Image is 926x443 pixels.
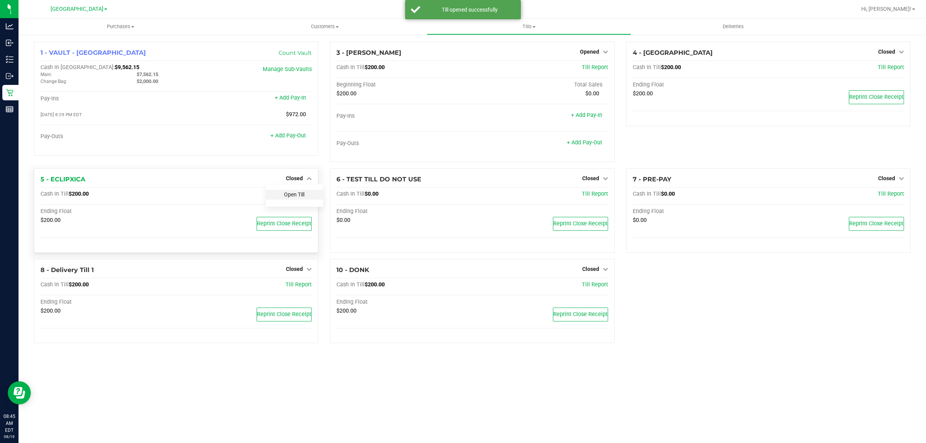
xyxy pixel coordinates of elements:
button: Reprint Close Receipt [257,217,312,231]
inline-svg: Outbound [6,72,14,80]
span: Reprint Close Receipt [257,311,311,318]
a: Open Till [284,191,304,198]
span: Cash In Till [336,191,365,197]
span: Cash In Till [41,191,69,197]
div: Pay-Ins [336,113,472,120]
span: $972.00 [286,111,306,118]
div: Total Sales [472,81,608,88]
inline-svg: Reports [6,105,14,113]
span: Hi, [PERSON_NAME]! [861,6,911,12]
span: Closed [286,175,303,181]
a: Purchases [19,19,223,35]
span: $200.00 [336,308,357,314]
a: Manage Sub-Vaults [263,66,312,73]
span: Closed [286,266,303,272]
div: Pay-Ins [41,95,176,102]
a: Deliveries [631,19,835,35]
a: Till Report [582,64,608,71]
span: Reprint Close Receipt [849,220,904,227]
span: Cash In Till [41,281,69,288]
span: [DATE] 8:29 PM EDT [41,112,82,117]
inline-svg: Inbound [6,39,14,47]
span: Reprint Close Receipt [849,94,904,100]
span: Closed [582,266,599,272]
div: Ending Float [633,81,769,88]
span: Cash In Till [336,64,365,71]
span: $0.00 [661,191,675,197]
div: Pay-Outs [41,133,176,140]
div: Ending Float [633,208,769,215]
span: Closed [582,175,599,181]
button: Reprint Close Receipt [257,308,312,321]
div: Ending Float [336,208,472,215]
span: 3 - [PERSON_NAME] [336,49,401,56]
button: Reprint Close Receipt [553,217,608,231]
a: + Add Pay-In [275,95,306,101]
div: Ending Float [41,208,176,215]
span: 1 - VAULT - [GEOGRAPHIC_DATA] [41,49,146,56]
span: Purchases [19,23,223,30]
span: Cash In [GEOGRAPHIC_DATA]: [41,64,115,71]
span: $0.00 [585,90,599,97]
a: Till Report [286,281,312,288]
div: Till opened successfully [424,6,515,14]
span: [GEOGRAPHIC_DATA] [51,6,103,12]
inline-svg: Retail [6,89,14,96]
span: $200.00 [336,90,357,97]
span: $2,000.00 [137,78,158,84]
a: Till Report [878,64,904,71]
div: Pay-Outs [336,140,472,147]
p: 08/19 [3,434,15,440]
span: $0.00 [365,191,379,197]
span: Customers [223,23,426,30]
span: $200.00 [661,64,681,71]
span: Reprint Close Receipt [553,311,608,318]
span: $200.00 [69,281,89,288]
span: $7,562.15 [137,71,158,77]
span: 8 - Delivery Till 1 [41,266,94,274]
a: + Add Pay-Out [567,139,602,146]
span: $200.00 [365,281,385,288]
span: Tills [427,23,630,30]
span: Change Bag: [41,79,67,84]
span: Main: [41,72,52,77]
span: 10 - DONK [336,266,369,274]
span: 5 - ECLIPXICA [41,176,85,183]
div: Ending Float [336,299,472,306]
iframe: Resource center [8,381,31,404]
a: Till Report [582,191,608,197]
span: Cash In Till [336,281,365,288]
a: Count Vault [279,49,312,56]
a: + Add Pay-In [571,112,602,118]
span: Reprint Close Receipt [553,220,608,227]
div: Ending Float [41,299,176,306]
span: 4 - [GEOGRAPHIC_DATA] [633,49,713,56]
span: Closed [878,175,895,181]
span: $0.00 [336,217,350,223]
inline-svg: Analytics [6,22,14,30]
span: Closed [878,49,895,55]
button: Reprint Close Receipt [553,308,608,321]
span: $200.00 [41,308,61,314]
a: Tills [427,19,631,35]
p: 08:45 AM EDT [3,413,15,434]
a: Till Report [582,281,608,288]
span: Till Report [878,191,904,197]
span: $9,562.15 [115,64,139,71]
span: Deliveries [712,23,754,30]
span: Cash In Till [633,191,661,197]
span: 6 - TEST TILL DO NOT USE [336,176,421,183]
span: $0.00 [633,217,647,223]
span: 7 - PRE-PAY [633,176,671,183]
span: $200.00 [365,64,385,71]
div: Beginning Float [336,81,472,88]
span: $200.00 [633,90,653,97]
span: $200.00 [41,217,61,223]
span: Cash In Till [633,64,661,71]
a: Customers [223,19,427,35]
